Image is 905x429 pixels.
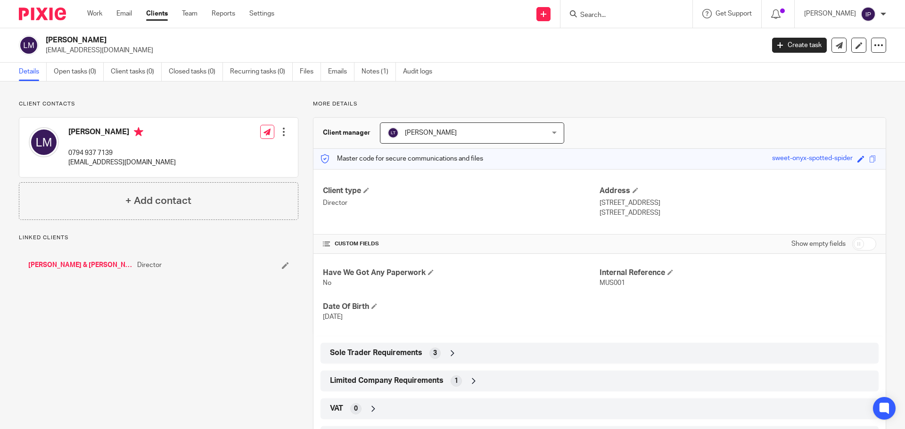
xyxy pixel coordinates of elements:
[54,63,104,81] a: Open tasks (0)
[19,8,66,20] img: Pixie
[46,35,616,45] h2: [PERSON_NAME]
[134,127,143,137] i: Primary
[46,46,758,55] p: [EMAIL_ADDRESS][DOMAIN_NAME]
[600,186,876,196] h4: Address
[791,239,846,249] label: Show empty fields
[403,63,439,81] a: Audit logs
[600,208,876,218] p: [STREET_ADDRESS]
[249,9,274,18] a: Settings
[405,130,457,136] span: [PERSON_NAME]
[212,9,235,18] a: Reports
[330,376,444,386] span: Limited Company Requirements
[313,100,886,108] p: More details
[362,63,396,81] a: Notes (1)
[328,63,354,81] a: Emails
[29,127,59,157] img: svg%3E
[68,158,176,167] p: [EMAIL_ADDRESS][DOMAIN_NAME]
[68,148,176,158] p: 0794 937 7139
[182,9,197,18] a: Team
[716,10,752,17] span: Get Support
[323,280,331,286] span: No
[68,127,176,139] h4: [PERSON_NAME]
[323,314,343,320] span: [DATE]
[19,100,298,108] p: Client contacts
[600,198,876,208] p: [STREET_ADDRESS]
[330,348,422,358] span: Sole Trader Requirements
[454,376,458,386] span: 1
[321,154,483,163] p: Master code for secure communications and files
[125,194,191,208] h4: + Add contact
[600,268,876,278] h4: Internal Reference
[146,9,168,18] a: Clients
[323,198,600,208] p: Director
[861,7,876,22] img: svg%3E
[433,348,437,358] span: 3
[323,186,600,196] h4: Client type
[230,63,293,81] a: Recurring tasks (0)
[323,302,600,312] h4: Date Of Birth
[116,9,132,18] a: Email
[579,11,664,20] input: Search
[323,240,600,248] h4: CUSTOM FIELDS
[19,63,47,81] a: Details
[354,404,358,413] span: 0
[87,9,102,18] a: Work
[28,260,132,270] a: [PERSON_NAME] & [PERSON_NAME] Ltd
[330,404,343,413] span: VAT
[19,35,39,55] img: svg%3E
[19,234,298,242] p: Linked clients
[387,127,399,138] img: svg%3E
[137,260,162,270] span: Director
[169,63,223,81] a: Closed tasks (0)
[600,280,625,286] span: MUS001
[323,268,600,278] h4: Have We Got Any Paperwork
[804,9,856,18] p: [PERSON_NAME]
[111,63,162,81] a: Client tasks (0)
[772,154,853,164] div: sweet-onyx-spotted-spider
[772,38,827,53] a: Create task
[323,128,370,138] h3: Client manager
[300,63,321,81] a: Files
